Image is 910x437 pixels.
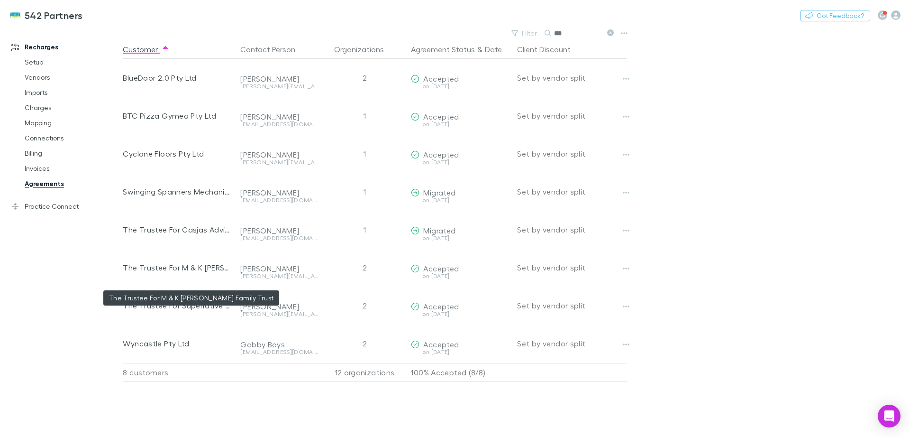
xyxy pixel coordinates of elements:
[423,264,459,273] span: Accepted
[2,199,128,214] a: Practice Connect
[123,363,237,382] div: 8 customers
[322,249,407,287] div: 2
[240,349,318,355] div: [EMAIL_ADDRESS][DOMAIN_NAME]
[322,135,407,173] div: 1
[123,59,233,97] div: BlueDoor 2.0 Pty Ltd
[123,97,233,135] div: BTC Pizza Gymea Pty Ltd
[240,40,307,59] button: Contact Person
[15,100,128,115] a: Charges
[411,349,510,355] div: on [DATE]
[322,59,407,97] div: 2
[517,40,582,59] button: Client Discount
[411,40,510,59] div: &
[15,70,128,85] a: Vendors
[411,273,510,279] div: on [DATE]
[123,40,169,59] button: Customer
[240,311,318,317] div: [PERSON_NAME][EMAIL_ADDRESS][PERSON_NAME][DOMAIN_NAME]
[423,226,455,235] span: Migrated
[240,235,318,241] div: [EMAIL_ADDRESS][DOMAIN_NAME]
[411,121,510,127] div: on [DATE]
[423,150,459,159] span: Accepted
[800,10,870,21] button: Got Feedback?
[322,325,407,363] div: 2
[240,121,318,127] div: [EMAIL_ADDRESS][DOMAIN_NAME]
[517,325,627,363] div: Set by vendor split
[322,97,407,135] div: 1
[517,135,627,173] div: Set by vendor split
[485,40,502,59] button: Date
[411,311,510,317] div: on [DATE]
[423,112,459,121] span: Accepted
[15,161,128,176] a: Invoices
[15,85,128,100] a: Imports
[517,59,627,97] div: Set by vendor split
[15,55,128,70] a: Setup
[240,340,318,349] div: Gabby Boys
[517,211,627,249] div: Set by vendor split
[411,84,510,89] div: on [DATE]
[411,159,510,165] div: on [DATE]
[240,84,318,89] div: [PERSON_NAME][EMAIL_ADDRESS][DOMAIN_NAME]
[411,363,510,381] p: 100% Accepted (8/8)
[411,235,510,241] div: on [DATE]
[517,287,627,325] div: Set by vendor split
[240,74,318,84] div: [PERSON_NAME]
[411,197,510,203] div: on [DATE]
[123,325,233,363] div: Wyncastle Pty Ltd
[423,188,455,197] span: Migrated
[123,287,233,325] div: The Trustee For Superlative Super Fund
[2,39,128,55] a: Recharges
[4,4,89,27] a: 542 Partners
[517,173,627,211] div: Set by vendor split
[9,9,21,21] img: 542 Partners's Logo
[517,249,627,287] div: Set by vendor split
[25,9,83,21] h3: 542 Partners
[423,302,459,311] span: Accepted
[123,249,233,287] div: The Trustee For M & K [PERSON_NAME] Family Trust
[15,115,128,130] a: Mapping
[878,405,901,428] div: Open Intercom Messenger
[411,40,475,59] button: Agreement Status
[15,146,128,161] a: Billing
[507,28,543,39] button: Filter
[240,273,318,279] div: [PERSON_NAME][EMAIL_ADDRESS][DOMAIN_NAME]
[240,112,318,121] div: [PERSON_NAME]
[15,176,128,191] a: Agreements
[123,173,233,211] div: Swinging Spanners Mechanical Services Pty Ltd
[423,340,459,349] span: Accepted
[15,130,128,146] a: Connections
[322,287,407,325] div: 2
[322,173,407,211] div: 1
[334,40,395,59] button: Organizations
[240,197,318,203] div: [EMAIL_ADDRESS][DOMAIN_NAME]
[322,363,407,382] div: 12 organizations
[240,302,318,311] div: [PERSON_NAME]
[123,135,233,173] div: Cyclone Floors Pty Ltd
[240,150,318,159] div: [PERSON_NAME]
[517,97,627,135] div: Set by vendor split
[240,264,318,273] div: [PERSON_NAME]
[423,74,459,83] span: Accepted
[240,226,318,235] div: [PERSON_NAME]
[240,159,318,165] div: [PERSON_NAME][EMAIL_ADDRESS][DOMAIN_NAME]
[240,188,318,197] div: [PERSON_NAME]
[322,211,407,249] div: 1
[123,211,233,249] div: The Trustee For Casjas Advisory Services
